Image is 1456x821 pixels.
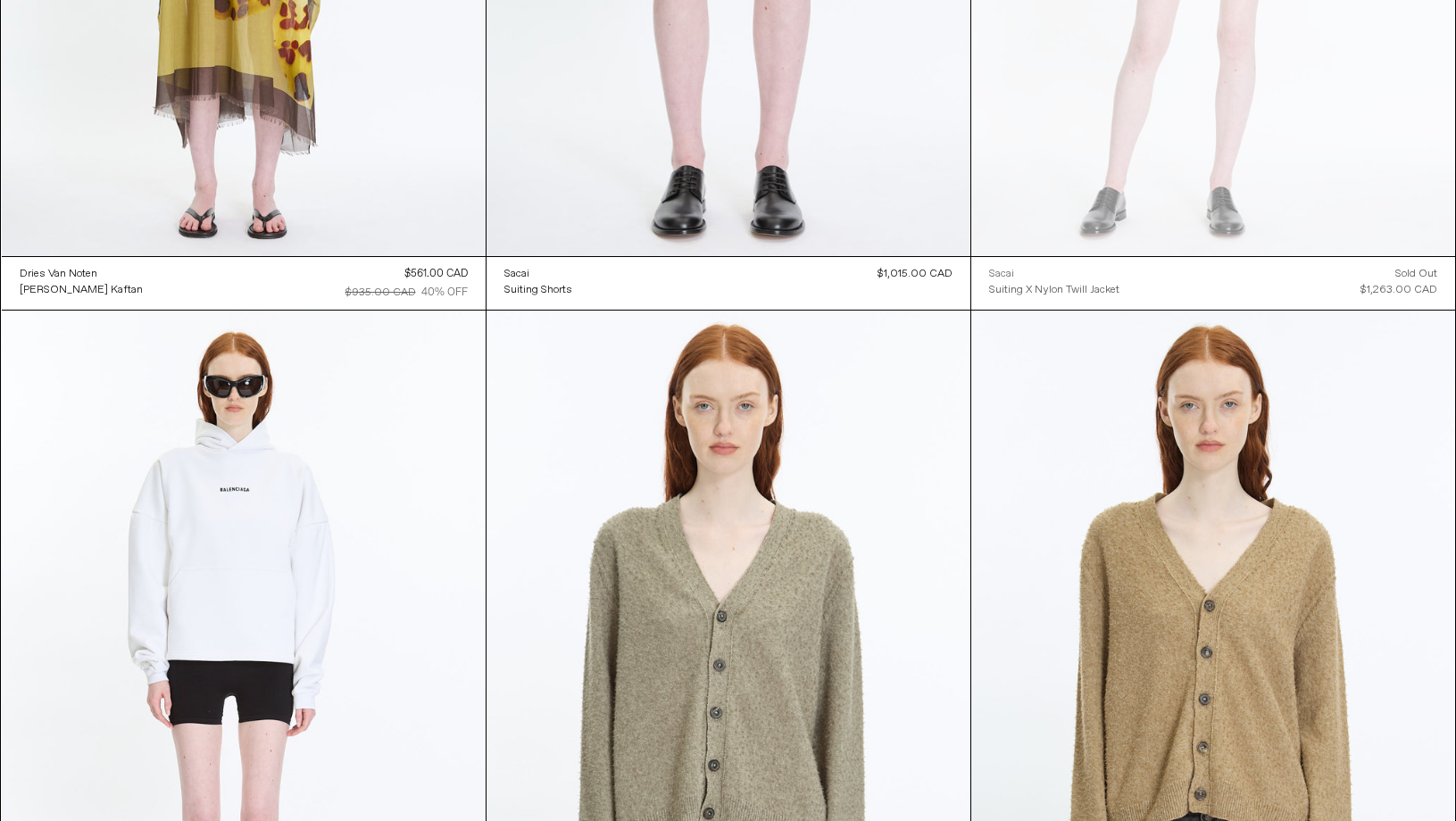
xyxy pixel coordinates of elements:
[20,282,143,298] a: [PERSON_NAME] Kaftan
[989,283,1119,298] div: Suiting x Nylon Twill Jacket
[504,283,572,298] div: Suiting Shorts
[20,266,143,282] a: Dries Van Noten
[1360,282,1437,298] div: $1,263.00 CAD
[878,266,953,282] div: $1,015.00 CAD
[504,266,572,282] a: Sacai
[20,283,143,298] div: [PERSON_NAME] Kaftan
[504,282,572,298] a: Suiting Shorts
[1395,266,1437,282] div: Sold out
[989,266,1119,282] a: Sacai
[404,266,468,282] div: $561.00 CAD
[345,285,416,301] div: $935.00 CAD
[989,267,1014,282] div: Sacai
[504,267,529,282] div: Sacai
[421,285,468,301] div: 40% OFF
[989,282,1119,298] a: Suiting x Nylon Twill Jacket
[20,267,97,282] div: Dries Van Noten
